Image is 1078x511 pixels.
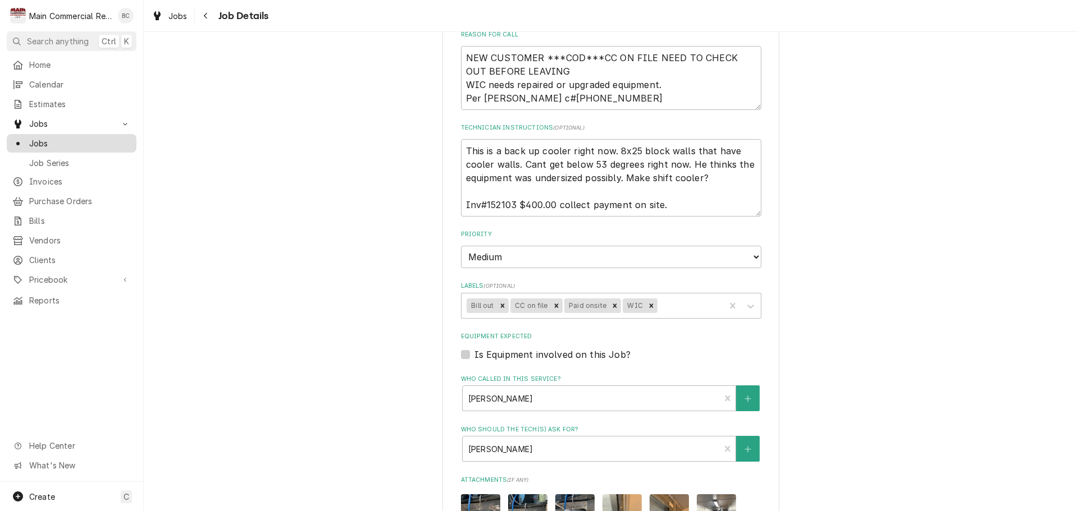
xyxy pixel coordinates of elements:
span: Vendors [29,234,131,246]
button: Navigate back [197,7,215,25]
span: Help Center [29,440,130,452]
div: Priority [461,230,761,268]
span: K [124,35,129,47]
span: Pricebook [29,274,114,286]
span: Search anything [27,35,89,47]
a: Go to Help Center [7,436,136,455]
label: Equipment Expected [461,332,761,341]
a: Invoices [7,172,136,191]
button: Create New Contact [736,385,760,411]
div: M [10,8,26,24]
span: ( optional ) [553,125,584,131]
span: Jobs [29,137,131,149]
div: CC on file [510,298,550,313]
div: Main Commercial Refrigeration Service's Avatar [10,8,26,24]
a: Bills [7,211,136,230]
a: Home [7,56,136,74]
span: Job Details [215,8,269,24]
a: Calendar [7,75,136,94]
label: Priority [461,230,761,239]
a: Jobs [7,134,136,153]
label: Reason For Call [461,30,761,39]
div: WIC [623,298,645,313]
div: BC [118,8,134,24]
span: Estimates [29,98,131,110]
span: Ctrl [102,35,116,47]
a: Jobs [147,7,192,25]
textarea: NEW CUSTOMER ***COD***CC ON FILE NEED TO CHECK OUT BEFORE LEAVING WIC needs repaired or upgraded ... [461,46,761,110]
div: Remove WIC [645,298,657,313]
div: Paid onsite [564,298,609,313]
span: Bills [29,215,131,227]
span: Calendar [29,79,131,90]
label: Is Equipment involved on this Job? [474,348,631,361]
a: Go to What's New [7,456,136,475]
a: Job Series [7,154,136,172]
label: Who should the tech(s) ask for? [461,425,761,434]
span: Jobs [29,118,114,130]
span: What's New [29,459,130,471]
div: Labels [461,282,761,318]
div: Bookkeeper Main Commercial's Avatar [118,8,134,24]
span: Reports [29,294,131,306]
div: Main Commercial Refrigeration Service [29,10,112,22]
label: Who called in this service? [461,375,761,384]
span: Home [29,59,131,71]
div: Who should the tech(s) ask for? [461,425,761,462]
div: Remove CC on file [550,298,563,313]
div: Remove Paid onsite [609,298,621,313]
span: Jobs [168,10,188,22]
a: Purchase Orders [7,192,136,210]
a: Go to Pricebook [7,270,136,289]
div: Bill out [467,298,496,313]
span: Job Series [29,157,131,169]
label: Labels [461,282,761,291]
span: ( if any ) [507,477,528,483]
span: Purchase Orders [29,195,131,207]
span: ( optional ) [483,283,515,289]
textarea: This is a back up cooler right now. 8x25 block walls that have cooler walls. Cant get below 53 de... [461,139,761,217]
span: Create [29,492,55,501]
a: Clients [7,251,136,269]
a: Vendors [7,231,136,250]
label: Technician Instructions [461,123,761,132]
span: Clients [29,254,131,266]
label: Attachments [461,476,761,485]
span: Invoices [29,176,131,187]
div: Reason For Call [461,30,761,109]
div: Who called in this service? [461,375,761,411]
div: Remove Bill out [496,298,509,313]
button: Search anythingCtrlK [7,31,136,51]
span: C [124,491,129,503]
div: Technician Instructions [461,123,761,216]
div: Equipment Expected [461,332,761,361]
svg: Create New Contact [744,395,751,403]
a: Reports [7,291,136,310]
button: Create New Contact [736,436,760,462]
svg: Create New Contact [744,445,751,453]
a: Go to Jobs [7,114,136,133]
a: Estimates [7,95,136,113]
